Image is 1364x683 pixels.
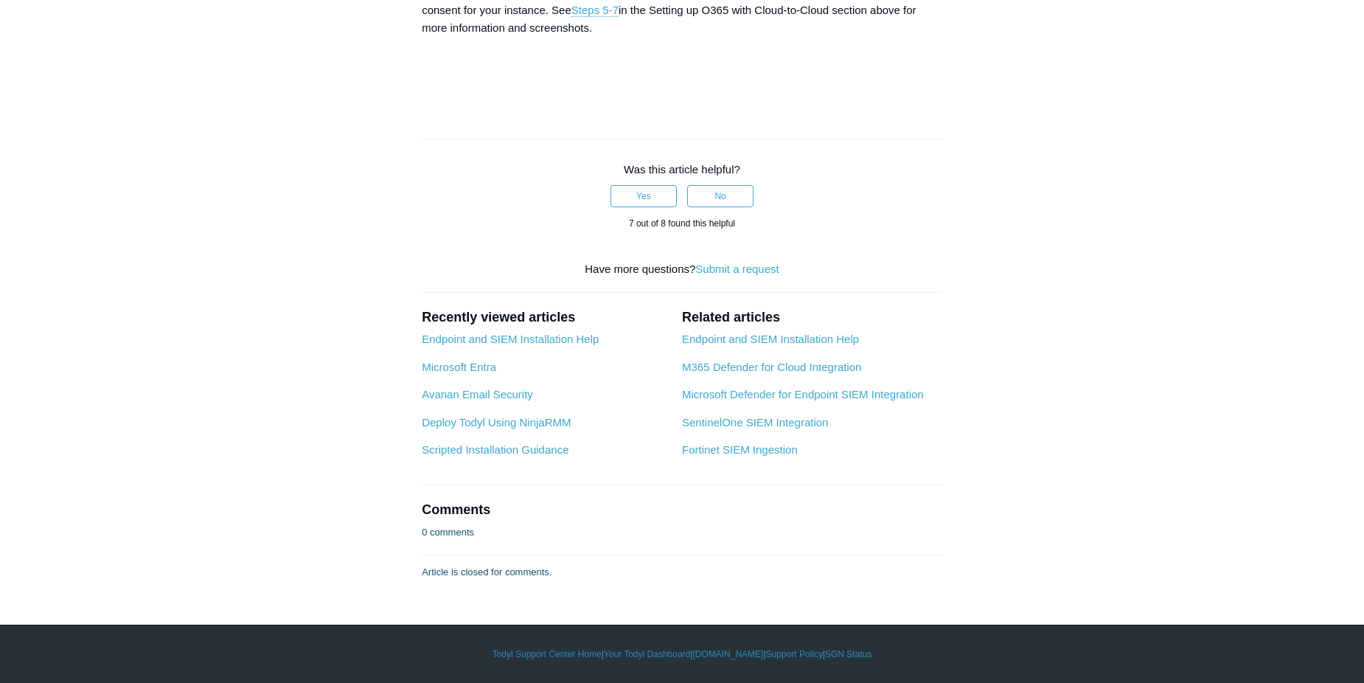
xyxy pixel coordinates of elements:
[571,4,619,17] a: Steps 5-7
[422,416,571,429] a: Deploy Todyl Using NinjaRMM
[692,648,763,661] a: [DOMAIN_NAME]
[610,185,677,207] button: This article was helpful
[682,416,828,429] a: SentinelOne SIEM Integration
[493,648,602,661] a: Todyl Support Center Home
[422,261,942,278] div: Have more questions?
[766,648,823,661] a: Support Policy
[687,185,754,207] button: This article was not helpful
[422,525,474,540] p: 0 comments
[422,333,599,345] a: Endpoint and SIEM Installation Help
[422,565,551,580] p: Article is closed for comments.
[629,218,735,229] span: 7 out of 8 found this helpful
[422,308,667,327] h2: Recently viewed articles
[254,648,1110,661] div: | | | |
[682,361,861,373] a: M365 Defender for Cloud Integration
[695,263,779,275] a: Submit a request
[422,443,568,456] a: Scripted Installation Guidance
[682,443,798,456] a: Fortinet SIEM Ingestion
[624,163,740,176] span: Was this article helpful?
[682,308,942,327] h2: Related articles
[604,648,690,661] a: Your Todyl Dashboard
[682,388,924,401] a: Microsoft Defender for Endpoint SIEM Integration
[422,500,942,520] h2: Comments
[422,388,533,401] a: Avanan Email Security
[422,361,496,373] a: Microsoft Entra
[825,648,871,661] a: SGN Status
[682,333,859,345] a: Endpoint and SIEM Installation Help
